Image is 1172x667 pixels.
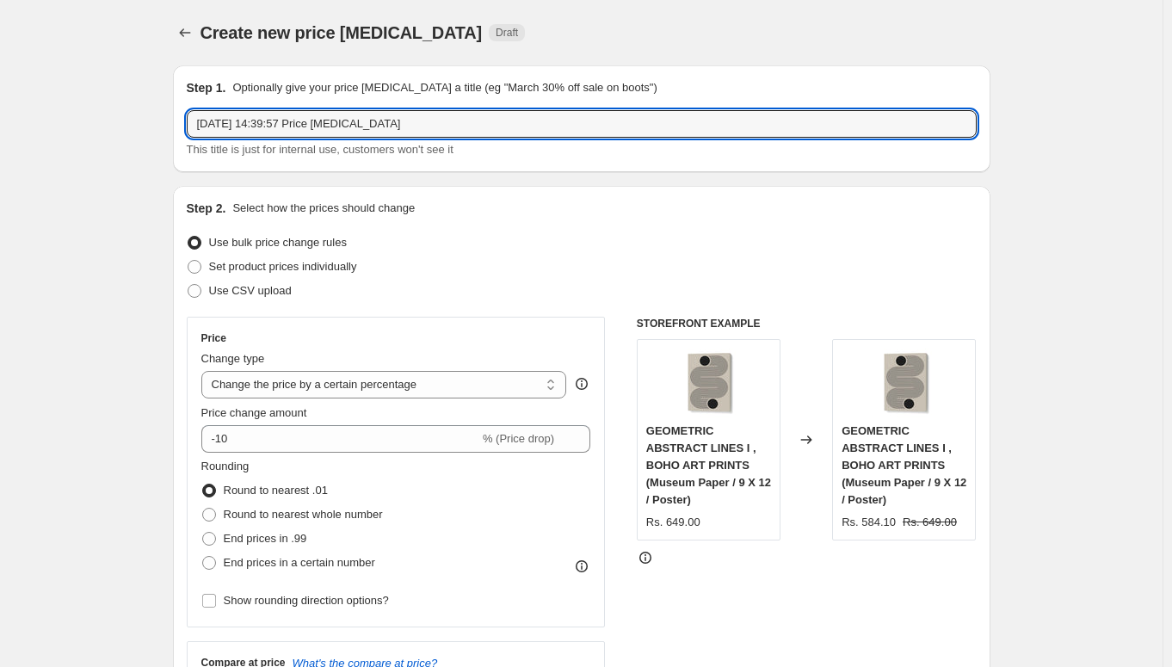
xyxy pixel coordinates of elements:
[903,514,957,531] strike: Rs. 649.00
[209,284,292,297] span: Use CSV upload
[187,143,453,156] span: This title is just for internal use, customers won't see it
[646,514,700,531] div: Rs. 649.00
[209,236,347,249] span: Use bulk price change rules
[646,424,771,506] span: GEOMETRIC ABSTRACT LINES I , BOHO ART PRINTS (Museum Paper / 9 X 12 / Poster)
[187,200,226,217] h2: Step 2.
[224,532,307,545] span: End prices in .99
[232,79,657,96] p: Optionally give your price [MEDICAL_DATA] a title (eg "March 30% off sale on boots")
[187,110,977,138] input: 30% off holiday sale
[496,26,518,40] span: Draft
[842,424,966,506] span: GEOMETRIC ABSTRACT LINES I , BOHO ART PRINTS (Museum Paper / 9 X 12 / Poster)
[209,260,357,273] span: Set product prices individually
[674,349,743,417] img: gallerywrap-resized_212f066c-7c3d-4415-9b16-553eb73bee29_80x.jpg
[573,375,590,392] div: help
[232,200,415,217] p: Select how the prices should change
[224,484,328,497] span: Round to nearest .01
[224,556,375,569] span: End prices in a certain number
[201,425,479,453] input: -15
[842,514,896,531] div: Rs. 584.10
[637,317,977,330] h6: STOREFRONT EXAMPLE
[201,331,226,345] h3: Price
[201,460,250,472] span: Rounding
[201,352,265,365] span: Change type
[870,349,939,417] img: gallerywrap-resized_212f066c-7c3d-4415-9b16-553eb73bee29_80x.jpg
[173,21,197,45] button: Price change jobs
[224,508,383,521] span: Round to nearest whole number
[483,432,554,445] span: % (Price drop)
[224,594,389,607] span: Show rounding direction options?
[201,406,307,419] span: Price change amount
[200,23,483,42] span: Create new price [MEDICAL_DATA]
[187,79,226,96] h2: Step 1.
